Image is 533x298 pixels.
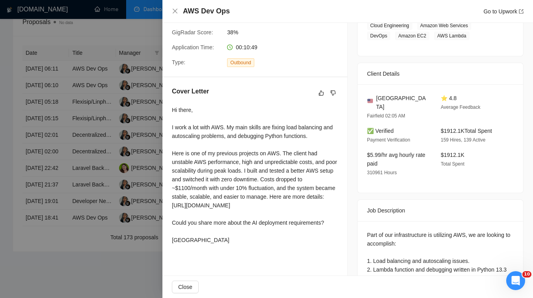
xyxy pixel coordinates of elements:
[367,200,514,221] div: Job Description
[441,137,485,143] span: 159 Hires, 139 Active
[434,32,470,40] span: AWS Lambda
[172,29,213,35] span: GigRadar Score:
[367,32,390,40] span: DevOps
[441,104,481,110] span: Average Feedback
[367,21,412,30] span: Cloud Engineering
[172,44,214,50] span: Application Time:
[178,283,192,291] span: Close
[367,98,373,104] img: 🇺🇸
[227,58,254,67] span: Outbound
[236,44,257,50] span: 00:10:49
[395,32,429,40] span: Amazon EC2
[367,113,405,119] span: Fairfield 02:05 AM
[172,8,178,15] button: Close
[367,152,425,167] span: $5.99/hr avg hourly rate paid
[441,95,457,101] span: ⭐ 4.8
[317,88,326,98] button: like
[417,21,471,30] span: Amazon Web Services
[441,161,464,167] span: Total Spent
[367,137,410,143] span: Payment Verification
[172,8,178,14] span: close
[522,271,531,278] span: 10
[519,9,524,14] span: export
[367,63,514,84] div: Client Details
[376,94,428,111] span: [GEOGRAPHIC_DATA]
[441,152,464,158] span: $1912.1K
[441,128,492,134] span: $1912.1K Total Spent
[367,231,514,283] div: Part of our infrastructure is utilizing AWS, we are looking to accomplish: 1. Load balancing and ...
[367,128,394,134] span: ✅ Verified
[172,281,199,293] button: Close
[183,6,230,16] h4: AWS Dev Ops
[506,271,525,290] iframe: Intercom live chat
[227,45,233,50] span: clock-circle
[172,87,209,96] h5: Cover Letter
[483,8,524,15] a: Go to Upworkexport
[172,106,338,244] div: Hi there, I work a lot with AWS. My main skills are fixing load balancing and autoscaling problem...
[227,28,345,37] span: 38%
[367,170,397,175] span: 310961 Hours
[172,59,185,65] span: Type:
[330,90,336,96] span: dislike
[328,88,338,98] button: dislike
[319,90,324,96] span: like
